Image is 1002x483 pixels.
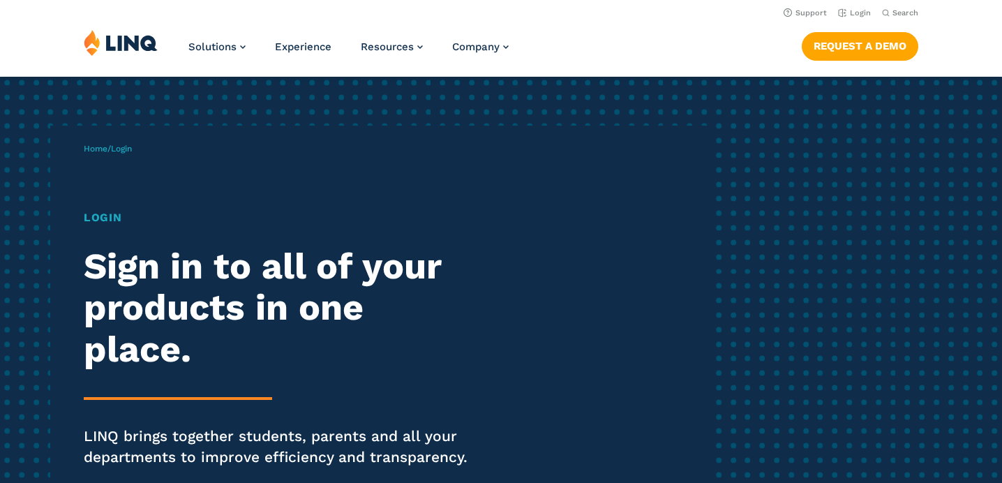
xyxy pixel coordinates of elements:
[84,144,132,154] span: /
[882,8,918,18] button: Open Search Bar
[784,8,827,17] a: Support
[802,29,918,60] nav: Button Navigation
[838,8,871,17] a: Login
[452,40,500,53] span: Company
[84,246,470,371] h2: Sign in to all of your products in one place.
[802,32,918,60] a: Request a Demo
[188,40,246,53] a: Solutions
[84,29,158,56] img: LINQ | K‑12 Software
[188,29,509,75] nav: Primary Navigation
[275,40,331,53] a: Experience
[111,144,132,154] span: Login
[188,40,237,53] span: Solutions
[361,40,414,53] span: Resources
[84,426,470,468] p: LINQ brings together students, parents and all your departments to improve efficiency and transpa...
[892,8,918,17] span: Search
[84,144,107,154] a: Home
[84,209,470,226] h1: Login
[361,40,423,53] a: Resources
[452,40,509,53] a: Company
